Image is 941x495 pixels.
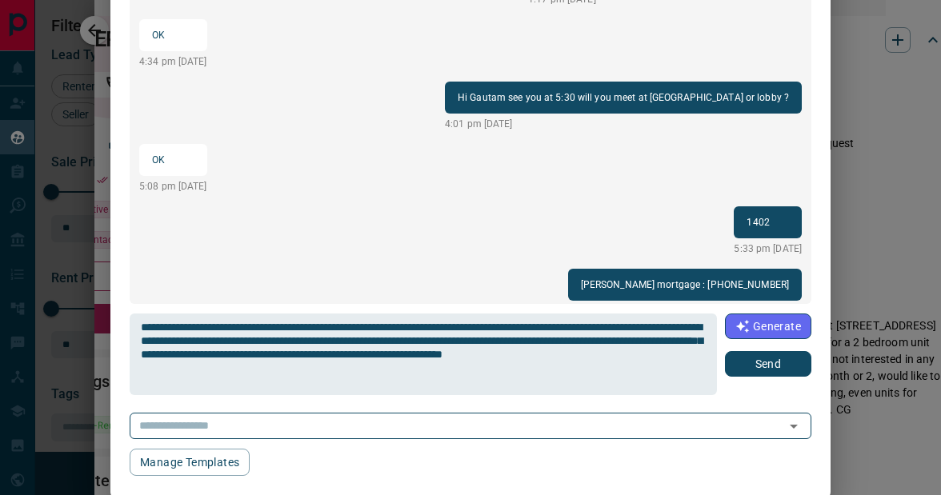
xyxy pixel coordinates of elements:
[734,242,802,256] p: 5:33 pm [DATE]
[581,275,789,294] p: [PERSON_NAME] mortgage : [PHONE_NUMBER]
[458,88,789,107] p: Hi Gautam see you at 5:30 will you meet at [GEOGRAPHIC_DATA] or lobby ?
[725,313,811,339] button: Generate
[783,415,805,437] button: Open
[139,179,207,194] p: 5:08 pm [DATE]
[152,26,194,45] p: OK
[139,54,207,69] p: 4:34 pm [DATE]
[445,117,802,131] p: 4:01 pm [DATE]
[747,213,789,232] p: 1402
[130,449,250,476] button: Manage Templates
[152,150,194,170] p: OK
[725,351,811,377] button: Send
